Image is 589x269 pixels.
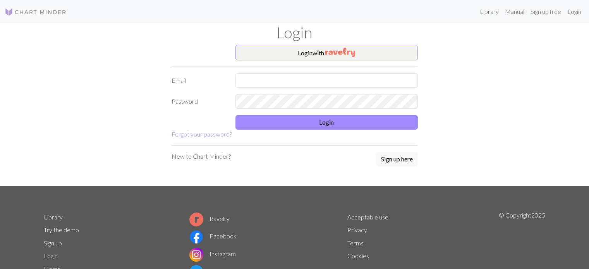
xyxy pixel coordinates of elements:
button: Login [235,115,418,130]
img: Facebook logo [189,230,203,244]
label: Password [167,94,231,109]
p: New to Chart Minder? [172,152,231,161]
a: Cookies [347,252,369,259]
a: Ravelry [189,215,230,222]
a: Library [44,213,63,221]
a: Facebook [189,232,237,240]
a: Login [44,252,58,259]
a: Forgot your password? [172,130,232,138]
label: Email [167,73,231,88]
img: Ravelry logo [189,212,203,226]
img: Instagram logo [189,248,203,262]
a: Privacy [347,226,367,233]
a: Library [477,4,502,19]
a: Sign up [44,239,62,247]
a: Instagram [189,250,236,257]
img: Ravelry [325,48,355,57]
img: Logo [5,7,67,17]
a: Acceptable use [347,213,388,221]
a: Login [564,4,584,19]
a: Sign up here [376,152,418,167]
h1: Login [39,23,550,42]
button: Loginwith [235,45,418,60]
a: Try the demo [44,226,79,233]
a: Sign up free [527,4,564,19]
button: Sign up here [376,152,418,166]
a: Manual [502,4,527,19]
a: Terms [347,239,364,247]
